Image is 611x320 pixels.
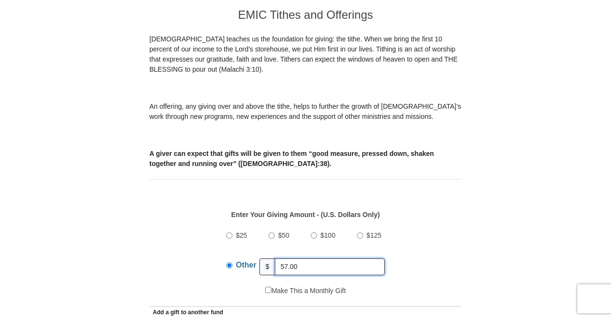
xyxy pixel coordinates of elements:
p: [DEMOGRAPHIC_DATA] teaches us the foundation for giving: the tithe. When we bring the first 10 pe... [149,34,462,75]
label: Make This a Monthly Gift [265,286,346,296]
strong: Enter Your Giving Amount - (U.S. Dollars Only) [231,211,379,218]
p: An offering, any giving over and above the tithe, helps to further the growth of [DEMOGRAPHIC_DAT... [149,102,462,122]
span: Other [236,261,257,269]
span: Add a gift to another fund [149,309,223,316]
b: A giver can expect that gifts will be given to them “good measure, pressed down, shaken together ... [149,150,434,167]
span: $50 [278,231,289,239]
span: $125 [367,231,381,239]
input: Make This a Monthly Gift [265,287,271,293]
span: $25 [236,231,247,239]
span: $100 [320,231,335,239]
input: Other Amount [275,258,385,275]
span: $ [259,258,276,275]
